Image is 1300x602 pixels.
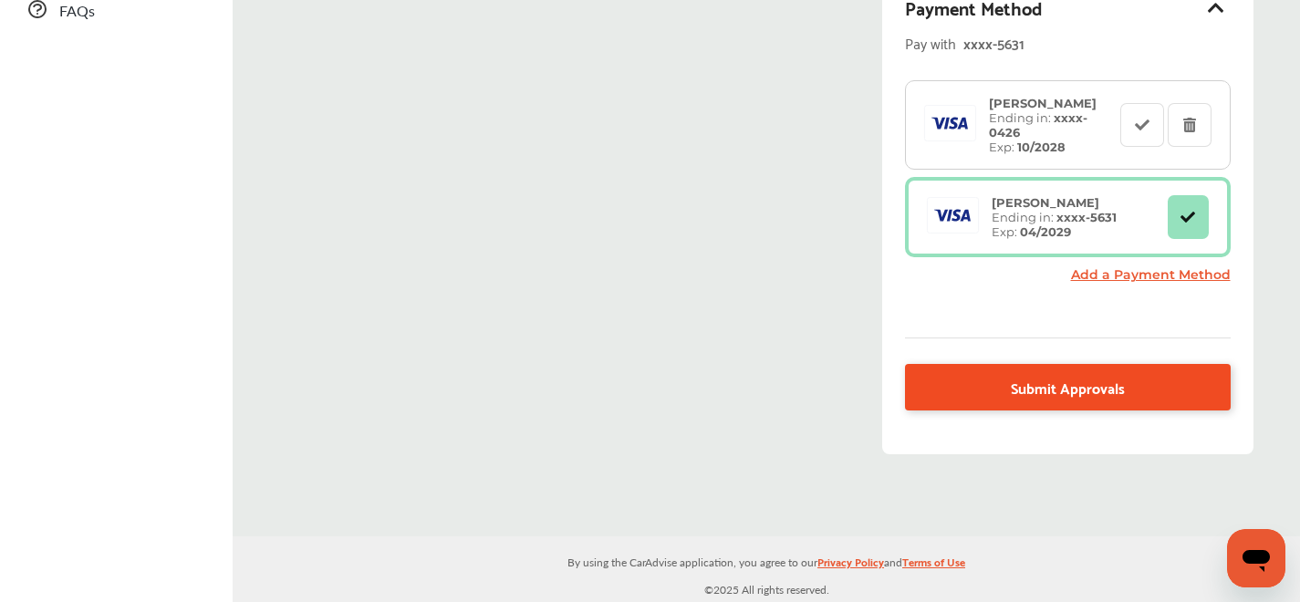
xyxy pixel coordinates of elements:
[1227,529,1285,587] iframe: Button to launch messaging window
[983,195,1126,239] div: Ending in: Exp:
[233,536,1300,602] div: © 2025 All rights reserved.
[233,552,1300,571] p: By using the CarAdvise application, you agree to our and
[1071,266,1231,283] a: Add a Payment Method
[980,96,1119,154] div: Ending in: Exp:
[989,110,1087,140] strong: xxxx- 0426
[989,96,1097,110] strong: [PERSON_NAME]
[992,195,1099,210] strong: [PERSON_NAME]
[1011,375,1125,400] span: Submit Approvals
[963,30,1191,55] div: xxxx- 5631
[1056,210,1117,224] strong: xxxx- 5631
[902,552,965,580] a: Terms of Use
[817,552,884,580] a: Privacy Policy
[1017,140,1066,154] strong: 10/2028
[1020,224,1071,239] strong: 04/2029
[905,364,1230,410] a: Submit Approvals
[905,30,956,55] span: Pay with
